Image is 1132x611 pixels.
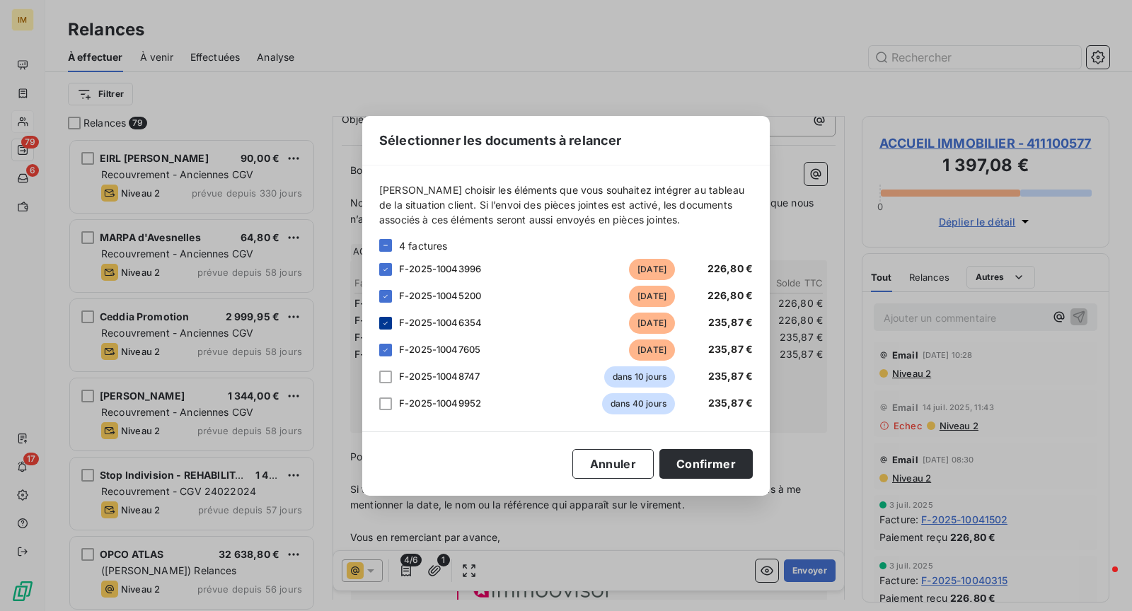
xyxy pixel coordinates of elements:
[708,397,753,409] span: 235,87 €
[708,343,753,355] span: 235,87 €
[604,366,675,388] span: dans 10 jours
[629,259,675,280] span: [DATE]
[629,339,675,361] span: [DATE]
[629,286,675,307] span: [DATE]
[379,182,753,227] span: [PERSON_NAME] choisir les éléments que vous souhaitez intégrer au tableau de la situation client....
[379,131,622,150] span: Sélectionner les documents à relancer
[708,316,753,328] span: 235,87 €
[399,397,481,409] span: F-2025-10049952
[572,449,654,479] button: Annuler
[399,238,448,253] span: 4 factures
[399,344,480,355] span: F-2025-10047605
[399,371,480,382] span: F-2025-10048747
[707,262,753,274] span: 226,80 €
[399,263,481,274] span: F-2025-10043996
[707,289,753,301] span: 226,80 €
[659,449,753,479] button: Confirmer
[629,313,675,334] span: [DATE]
[1084,563,1118,597] iframe: Intercom live chat
[399,317,482,328] span: F-2025-10046354
[602,393,675,414] span: dans 40 jours
[399,290,481,301] span: F-2025-10045200
[708,370,753,382] span: 235,87 €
